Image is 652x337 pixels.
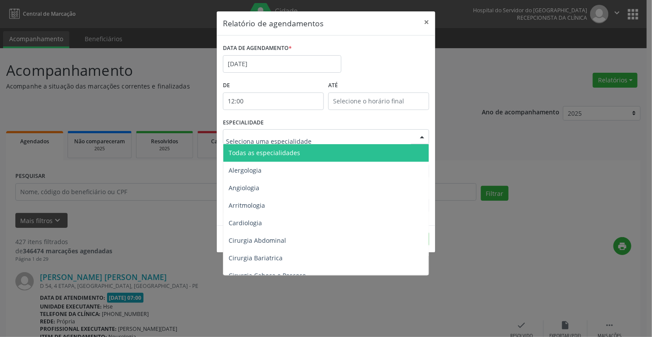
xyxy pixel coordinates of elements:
span: Cirurgia Bariatrica [229,254,283,262]
label: De [223,79,324,92]
input: Selecione uma data ou intervalo [223,55,341,73]
span: Cirurgia Cabeça e Pescoço [229,271,306,280]
input: Selecione o horário final [328,92,429,110]
h5: Relatório de agendamentos [223,18,323,29]
span: Alergologia [229,166,262,174]
label: ATÉ [328,79,429,92]
span: Cardiologia [229,219,262,227]
span: Arritmologia [229,201,265,209]
span: Cirurgia Abdominal [229,236,286,245]
label: ESPECIALIDADE [223,116,264,130]
span: Angiologia [229,184,259,192]
label: DATA DE AGENDAMENTO [223,42,292,55]
input: Selecione o horário inicial [223,92,324,110]
span: Todas as especialidades [229,149,300,157]
input: Seleciona uma especialidade [226,132,411,150]
button: Close [418,11,435,33]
